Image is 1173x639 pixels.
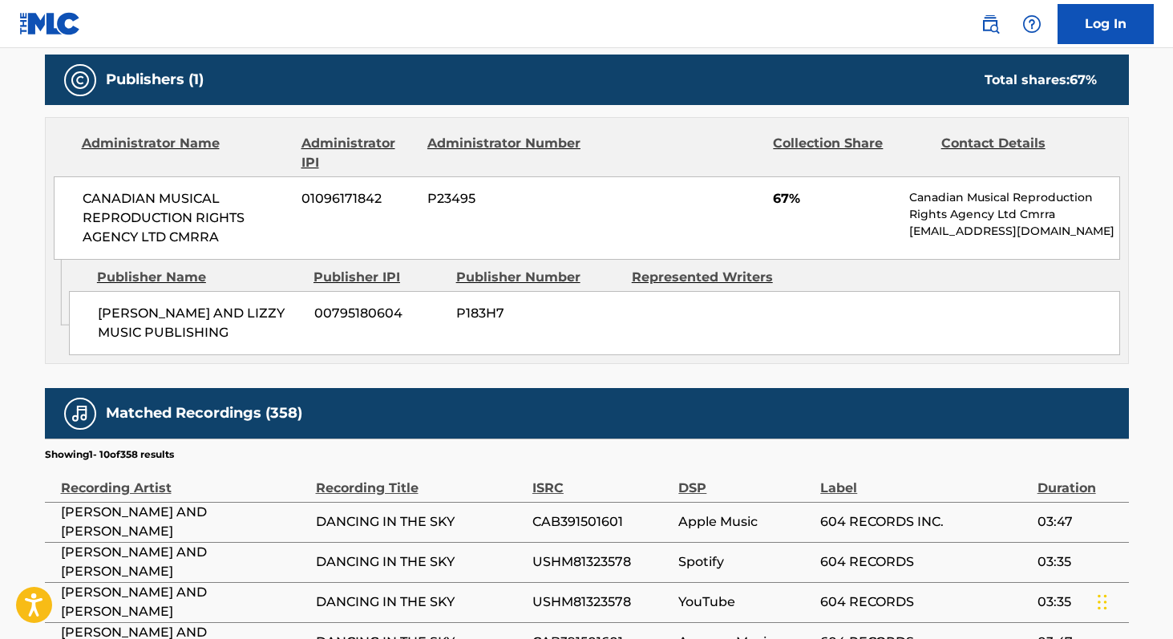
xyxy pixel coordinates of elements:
span: USHM81323578 [532,552,670,572]
div: Recording Artist [61,462,308,498]
span: 00795180604 [314,304,444,323]
span: CANADIAN MUSICAL REPRODUCTION RIGHTS AGENCY LTD CMRRA [83,189,290,247]
div: Collection Share [773,134,928,172]
span: [PERSON_NAME] AND LIZZY MUSIC PUBLISHING [98,304,302,342]
div: Publisher IPI [313,268,444,287]
span: P23495 [427,189,583,208]
div: Duration [1037,462,1121,498]
div: Recording Title [316,462,524,498]
h5: Publishers (1) [106,71,204,89]
span: DANCING IN THE SKY [316,512,524,532]
img: Publishers [71,71,90,90]
div: Publisher Number [456,268,620,287]
span: 01096171842 [301,189,415,208]
div: Label [820,462,1029,498]
span: P183H7 [456,304,620,323]
div: DSP [678,462,812,498]
img: Matched Recordings [71,404,90,423]
div: Contact Details [941,134,1097,172]
span: 67% [773,189,897,208]
div: ISRC [532,462,670,498]
span: [PERSON_NAME] AND [PERSON_NAME] [61,503,308,541]
img: help [1022,14,1042,34]
span: CAB391501601 [532,512,670,532]
span: DANCING IN THE SKY [316,552,524,572]
span: 03:35 [1037,592,1121,612]
div: Administrator Number [427,134,583,172]
span: [PERSON_NAME] AND [PERSON_NAME] [61,543,308,581]
a: Log In [1058,4,1154,44]
span: USHM81323578 [532,592,670,612]
span: 604 RECORDS [820,592,1029,612]
p: Canadian Musical Reproduction Rights Agency Ltd Cmrra [909,189,1118,223]
span: 03:35 [1037,552,1121,572]
span: DANCING IN THE SKY [316,592,524,612]
div: Publisher Name [97,268,301,287]
div: Drag [1098,578,1107,626]
img: MLC Logo [19,12,81,35]
img: search [981,14,1000,34]
div: Help [1016,8,1048,40]
span: Apple Music [678,512,812,532]
p: Showing 1 - 10 of 358 results [45,447,174,462]
div: Administrator IPI [301,134,415,172]
h5: Matched Recordings (358) [106,404,302,423]
p: [EMAIL_ADDRESS][DOMAIN_NAME] [909,223,1118,240]
span: 67 % [1070,72,1097,87]
span: [PERSON_NAME] AND [PERSON_NAME] [61,583,308,621]
iframe: Chat Widget [1093,562,1173,639]
div: Represented Writers [632,268,795,287]
div: Administrator Name [82,134,289,172]
div: Total shares: [985,71,1097,90]
span: 03:47 [1037,512,1121,532]
span: Spotify [678,552,812,572]
span: 604 RECORDS INC. [820,512,1029,532]
a: Public Search [974,8,1006,40]
span: 604 RECORDS [820,552,1029,572]
span: YouTube [678,592,812,612]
